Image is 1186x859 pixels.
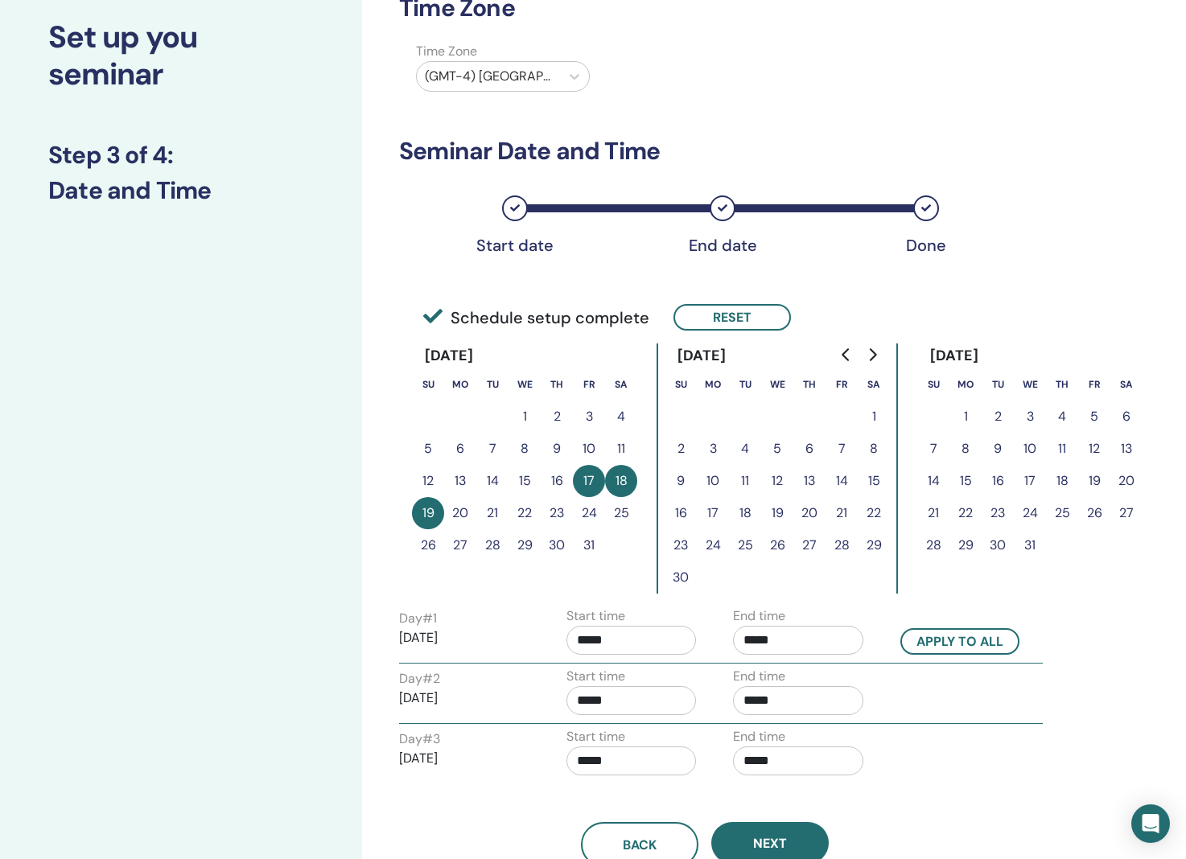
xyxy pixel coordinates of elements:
button: 2 [541,401,573,433]
button: Go to next month [859,339,885,371]
th: Tuesday [476,368,509,401]
button: 5 [412,433,444,465]
button: 28 [476,529,509,561]
button: 20 [1110,465,1143,497]
th: Sunday [665,368,697,401]
button: 24 [573,497,605,529]
button: 11 [1046,433,1078,465]
div: Open Intercom Messenger [1131,804,1170,843]
h2: Set up you seminar [48,19,314,92]
button: 8 [858,433,890,465]
th: Friday [1078,368,1110,401]
span: Schedule setup complete [423,306,649,330]
p: [DATE] [399,688,529,708]
th: Saturday [858,368,890,401]
th: Thursday [793,368,826,401]
p: [DATE] [399,628,529,647]
button: 8 [509,433,541,465]
th: Wednesday [761,368,793,401]
button: 23 [982,497,1014,529]
th: Thursday [1046,368,1078,401]
th: Wednesday [509,368,541,401]
button: 27 [1110,497,1143,529]
th: Monday [949,368,982,401]
button: 17 [1014,465,1046,497]
button: Apply to all [900,628,1019,655]
button: Go to previous month [834,339,859,371]
button: 21 [917,497,949,529]
button: 19 [412,497,444,529]
th: Friday [826,368,858,401]
button: 29 [509,529,541,561]
label: Day # 3 [399,730,440,749]
button: 25 [605,497,637,529]
button: 5 [761,433,793,465]
button: 1 [858,401,890,433]
button: 4 [1046,401,1078,433]
button: 28 [917,529,949,561]
button: 10 [573,433,605,465]
button: 26 [412,529,444,561]
th: Monday [444,368,476,401]
button: 21 [826,497,858,529]
button: 15 [949,465,982,497]
button: 30 [541,529,573,561]
button: 30 [982,529,1014,561]
button: 31 [1014,529,1046,561]
button: 2 [982,401,1014,433]
button: 15 [509,465,541,497]
button: 6 [793,433,826,465]
button: 16 [541,465,573,497]
button: 14 [917,465,949,497]
button: 28 [826,529,858,561]
button: Reset [673,304,791,331]
label: Start time [566,667,625,686]
th: Wednesday [1014,368,1046,401]
button: 19 [1078,465,1110,497]
div: [DATE] [412,343,487,368]
button: 9 [541,433,573,465]
button: 10 [697,465,729,497]
button: 1 [949,401,982,433]
span: Next [753,835,787,852]
div: Start date [475,236,555,255]
button: 13 [793,465,826,497]
button: 8 [949,433,982,465]
button: 4 [729,433,761,465]
button: 29 [949,529,982,561]
button: 30 [665,561,697,594]
button: 15 [858,465,890,497]
th: Monday [697,368,729,401]
button: 6 [1110,401,1143,433]
button: 18 [729,497,761,529]
div: End date [682,236,763,255]
button: 25 [729,529,761,561]
button: 22 [858,497,890,529]
button: 16 [982,465,1014,497]
button: 10 [1014,433,1046,465]
button: 24 [697,529,729,561]
button: 21 [476,497,509,529]
button: 3 [1014,401,1046,433]
th: Sunday [412,368,444,401]
button: 13 [1110,433,1143,465]
button: 14 [476,465,509,497]
button: 17 [697,497,729,529]
h3: Date and Time [48,176,314,205]
button: 19 [761,497,793,529]
button: 22 [509,497,541,529]
button: 13 [444,465,476,497]
button: 11 [729,465,761,497]
button: 18 [1046,465,1078,497]
div: Done [886,236,966,255]
button: 25 [1046,497,1078,529]
th: Tuesday [729,368,761,401]
div: [DATE] [665,343,739,368]
th: Saturday [605,368,637,401]
h3: Step 3 of 4 : [48,141,314,170]
button: 4 [605,401,637,433]
button: 1 [509,401,541,433]
button: 12 [1078,433,1110,465]
button: 20 [793,497,826,529]
button: 9 [665,465,697,497]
